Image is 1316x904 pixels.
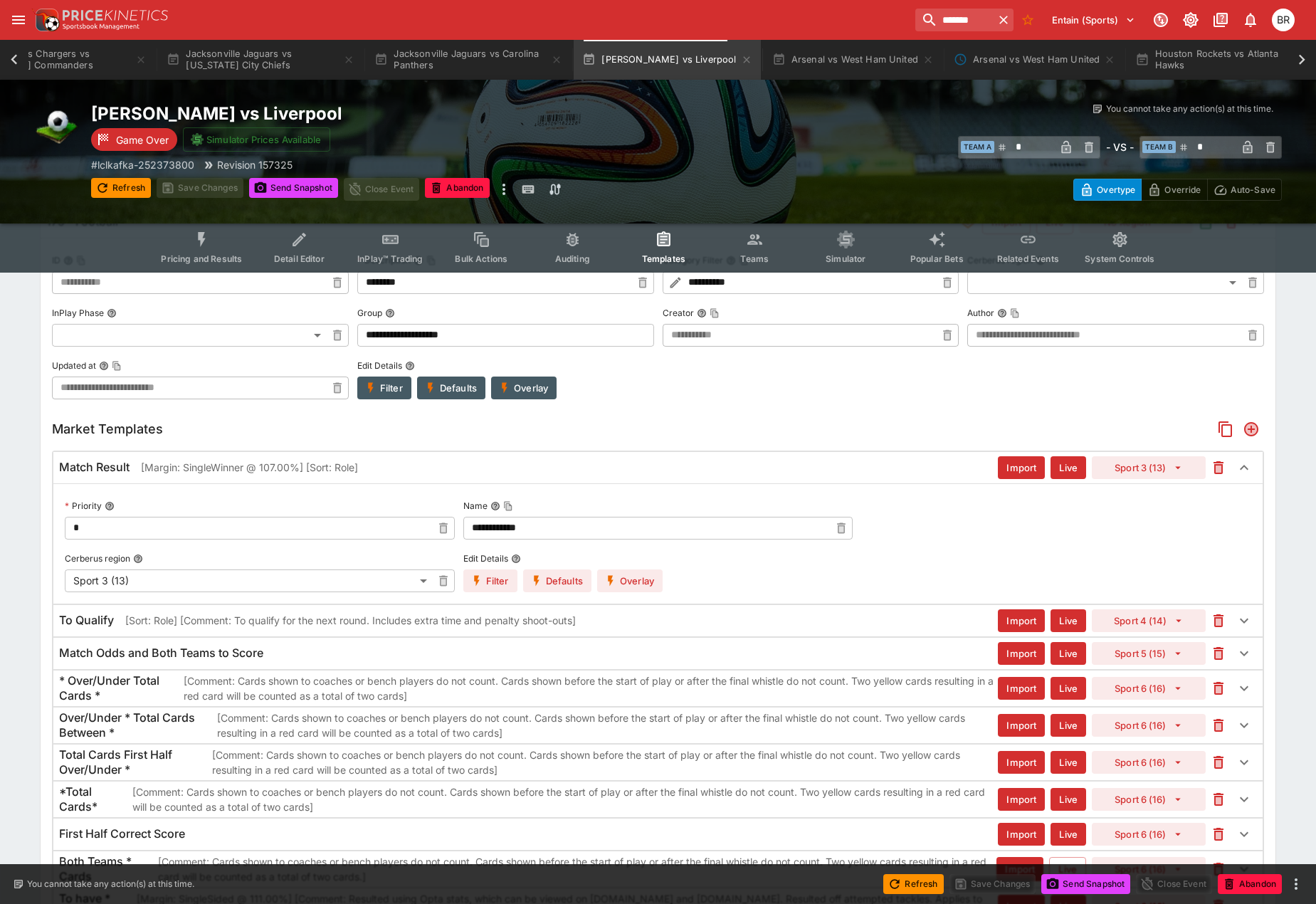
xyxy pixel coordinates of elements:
button: Live [1049,857,1086,881]
h6: * Over/Under Total Cards * [59,673,172,703]
div: Start From [1073,179,1282,201]
p: You cannot take any action(s) at this time. [27,878,194,890]
button: Send Snapshot [249,178,338,198]
button: Copy To Clipboard [503,501,513,511]
span: Team B [1142,141,1176,153]
button: Documentation [1208,7,1233,33]
button: Sport 6 (16) [1092,788,1206,811]
h6: Over/Under * Total Cards Between * [59,710,206,740]
button: Notifications [1238,7,1263,33]
button: Refresh [91,178,151,198]
div: Ben Raymond [1272,9,1295,31]
button: Live [1051,823,1086,846]
button: Import [998,642,1045,665]
span: Popular Bets [910,253,964,264]
p: Overtype [1097,182,1135,197]
button: Send Snapshot [1041,874,1130,894]
button: AuthorCopy To Clipboard [997,308,1007,318]
button: Group [385,308,395,318]
span: Team A [961,141,994,153]
button: Sport 6 (16) [1092,823,1206,846]
button: Sport 4 (14) [1092,609,1206,632]
button: Jacksonville Jaguars vs Carolina Panthers [366,40,571,80]
button: Sport 6 (16) [1092,714,1206,737]
button: Overlay [491,377,557,399]
h2: Copy To Clipboard [91,103,687,125]
button: Live [1051,456,1086,479]
button: Jacksonville Jaguars vs [US_STATE] City Chiefs [158,40,363,80]
button: Simulator Prices Available [183,127,330,152]
img: soccer.png [34,103,80,148]
div: Sport 3 (13) [65,569,432,592]
button: Auto-Save [1207,179,1282,201]
h6: Match Odds and Both Teams to Score [59,646,263,661]
p: Game Over [116,132,169,147]
button: Edit Details [405,361,415,371]
button: more [495,178,512,201]
p: Author [967,307,994,319]
span: System Controls [1085,253,1154,264]
p: [Comment: Cards shown to coaches or bench players do not count. Cards shown before the start of p... [212,747,998,777]
button: Filter [463,569,517,592]
button: InPlay Phase [107,308,117,318]
button: Defaults [417,377,485,399]
button: open drawer [6,7,31,33]
span: Pricing and Results [161,253,242,264]
button: Updated atCopy To Clipboard [99,361,109,371]
h6: Match Result [59,460,130,475]
button: Copy To Clipboard [112,361,122,371]
button: Sport 3 (13) [1092,456,1206,479]
button: Sport 6 (16) [1092,857,1206,881]
button: NameCopy To Clipboard [490,501,500,511]
p: Copy To Clipboard [91,157,194,172]
span: Auditing [555,253,590,264]
button: Import [998,788,1045,811]
button: Defaults [523,569,591,592]
button: Cerberus region [133,554,143,564]
button: Toggle light/dark mode [1178,7,1204,33]
button: Import [998,714,1045,737]
span: Bulk Actions [455,253,507,264]
button: Import [998,751,1045,774]
p: Name [463,500,488,512]
p: You cannot take any action(s) at this time. [1106,103,1273,115]
button: Refresh [883,874,943,894]
span: InPlay™ Trading [357,253,423,264]
p: Priority [65,500,102,512]
p: Cerberus region [65,552,130,564]
button: Add [1238,416,1264,442]
p: [Comment: Cards shown to coaches or bench players do not count. Cards shown before the start of p... [132,784,998,814]
p: Auto-Save [1231,182,1275,197]
h6: To Qualify [59,613,114,628]
p: Updated at [52,359,96,372]
p: Override [1164,182,1201,197]
button: Live [1051,677,1086,700]
p: InPlay Phase [52,307,104,319]
button: Live [1051,642,1086,665]
span: Templates [642,253,685,264]
button: Arsenal vs West Ham United [764,40,942,80]
h6: Total Cards First Half Over/Under * [59,747,201,777]
button: Priority [105,501,115,511]
span: Simulator [826,253,865,264]
button: Select Tenant [1043,9,1144,31]
p: [Comment: Cards shown to coaches or bench players do not count. Cards shown before the start of p... [158,854,997,884]
div: Event type filters [149,222,1166,273]
p: Edit Details [357,359,402,372]
button: Copy Market Templates [1213,416,1238,442]
button: No Bookmarks [1016,9,1039,31]
button: Sport 6 (16) [1092,751,1206,774]
h6: First Half Correct Score [59,826,185,841]
img: PriceKinetics [63,10,168,21]
button: Override [1141,179,1207,201]
span: Related Events [997,253,1059,264]
p: Creator [663,307,694,319]
span: Mark an event as closed and abandoned. [1218,876,1282,890]
p: Group [357,307,382,319]
button: Copy To Clipboard [710,308,720,318]
button: Live [1051,751,1086,774]
p: Edit Details [463,552,508,564]
button: Import [998,456,1045,479]
button: Sport 5 (15) [1092,642,1206,665]
p: Revision 157325 [217,157,293,172]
